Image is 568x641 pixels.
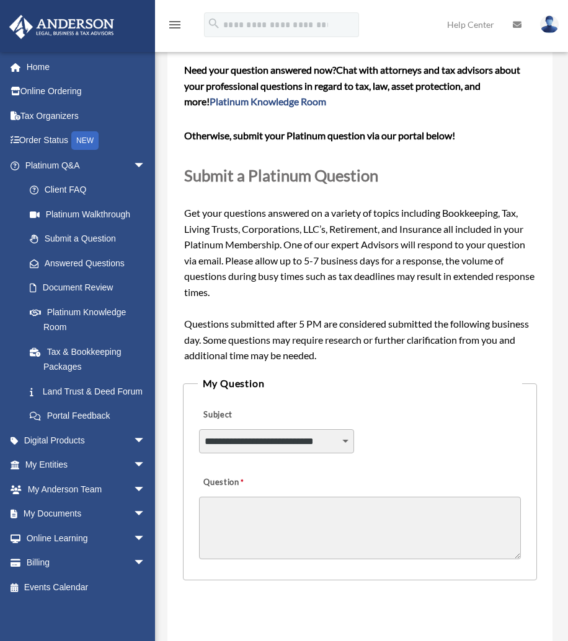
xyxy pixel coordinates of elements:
a: Platinum Knowledge Room [210,95,326,107]
span: Get your questions answered on a variety of topics including Bookkeeping, Tax, Living Trusts, Cor... [184,64,536,362]
span: arrow_drop_down [133,428,158,453]
a: Land Trust & Deed Forum [17,379,164,404]
span: Chat with attorneys and tax advisors about your professional questions in regard to tax, law, ass... [184,64,520,107]
img: Anderson Advisors Platinum Portal [6,15,118,39]
a: My Documentsarrow_drop_down [9,502,164,526]
span: arrow_drop_down [133,153,158,178]
span: arrow_drop_down [133,526,158,551]
img: User Pic [540,15,559,33]
a: Platinum Walkthrough [17,202,164,227]
span: arrow_drop_down [133,477,158,502]
span: arrow_drop_down [133,453,158,478]
a: Digital Productsarrow_drop_down [9,428,164,453]
a: My Anderson Teamarrow_drop_down [9,477,164,502]
a: Tax Organizers [9,103,164,128]
b: Otherwise, submit your Platinum question via our portal below! [184,129,455,141]
span: Submit a Platinum Question [184,166,378,185]
a: Platinum Q&Aarrow_drop_down [9,153,164,178]
a: My Entitiesarrow_drop_down [9,453,164,477]
a: Tax & Bookkeeping Packages [17,339,164,379]
a: Online Learningarrow_drop_down [9,526,164,551]
i: menu [167,17,182,32]
a: Document Review [17,276,164,300]
a: menu [167,22,182,32]
label: Subject [199,406,317,424]
a: Submit a Question [17,227,158,251]
a: Home [9,55,164,79]
a: Billingarrow_drop_down [9,551,164,575]
a: Events Calendar [9,575,164,600]
a: Order StatusNEW [9,128,164,154]
span: arrow_drop_down [133,502,158,527]
span: arrow_drop_down [133,551,158,576]
div: NEW [71,131,99,150]
a: Portal Feedback [17,404,164,429]
a: Online Ordering [9,79,164,104]
i: search [207,17,221,30]
legend: My Question [198,375,523,392]
a: Client FAQ [17,178,164,203]
a: Answered Questions [17,251,164,276]
label: Question [199,474,295,491]
a: Platinum Knowledge Room [17,300,164,339]
span: Need your question answered now? [184,64,336,76]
